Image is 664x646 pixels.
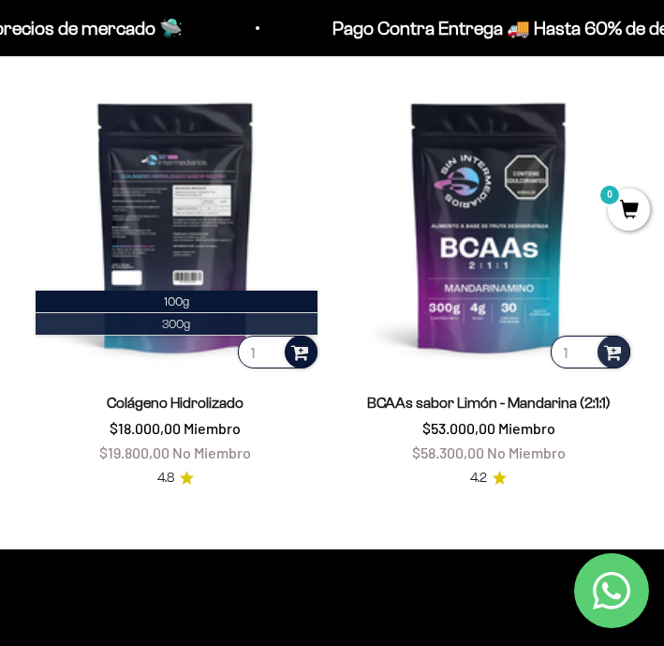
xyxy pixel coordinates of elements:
img: Colágeno Hidrolizado [30,81,321,372]
span: No Miembro [487,443,566,461]
a: 4.24.2 de 5.0 estrellas [470,468,507,488]
span: 4.8 [157,468,174,488]
span: $19.800,00 [99,443,170,461]
span: $58.300,00 [412,443,484,461]
span: $18.000,00 [110,419,181,437]
span: 300g [162,317,190,331]
a: 0 [608,201,650,221]
span: No Miembro [172,443,251,461]
span: Miembro [498,419,555,437]
a: 4.84.8 de 5.0 estrellas [157,468,194,488]
a: BCAAs sabor Limón - Mandarina (2:1:1) [367,395,611,411]
span: 100g [164,294,189,308]
span: Miembro [184,419,241,437]
span: $53.000,00 [422,419,495,437]
span: 4.2 [470,468,487,488]
mark: 0 [598,184,621,206]
a: Colágeno Hidrolizado [107,395,243,411]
